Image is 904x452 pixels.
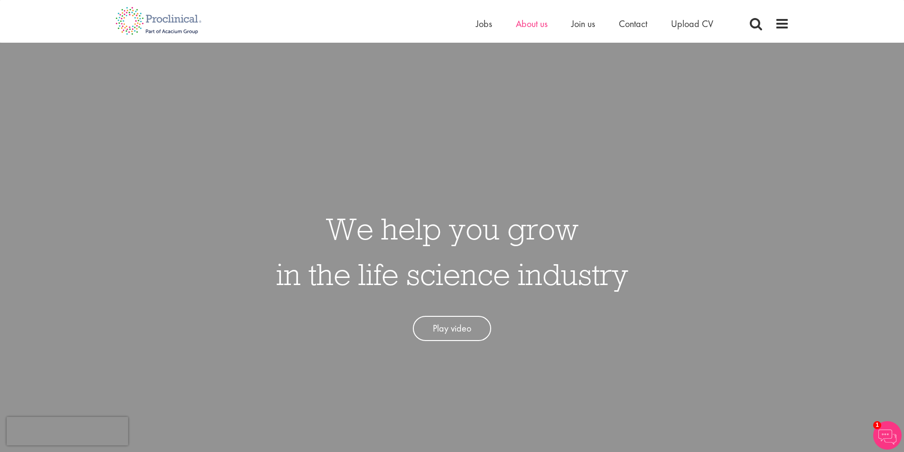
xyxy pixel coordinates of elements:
[619,18,647,30] a: Contact
[873,421,902,450] img: Chatbot
[571,18,595,30] a: Join us
[476,18,492,30] a: Jobs
[516,18,548,30] a: About us
[413,316,491,341] a: Play video
[276,206,628,297] h1: We help you grow in the life science industry
[671,18,713,30] a: Upload CV
[873,421,881,429] span: 1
